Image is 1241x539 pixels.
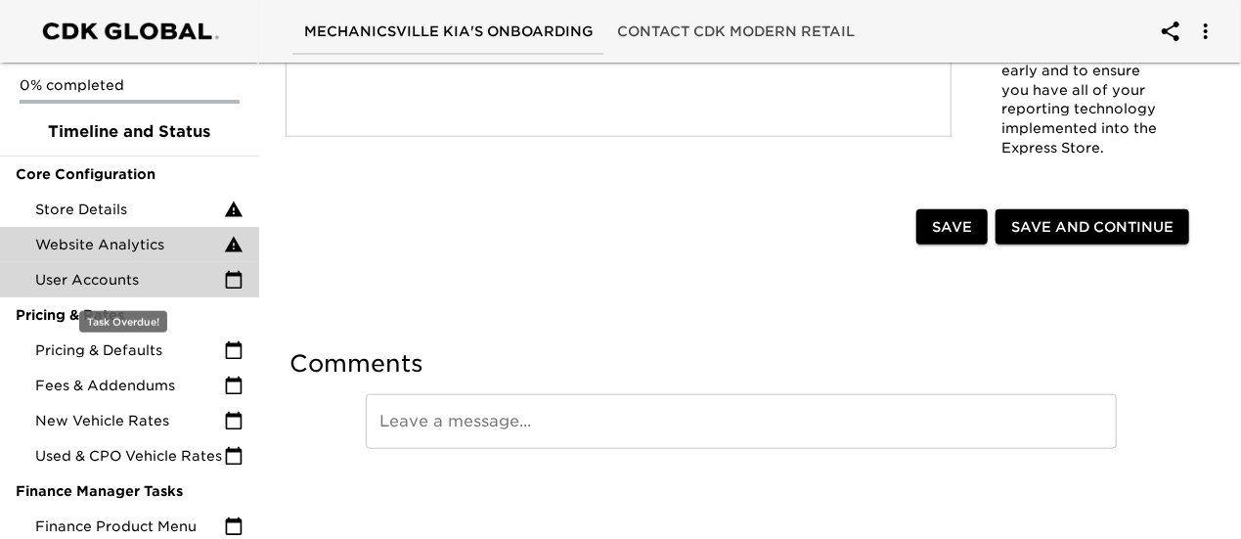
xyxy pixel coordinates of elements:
span: New Vehicle Rates [35,411,224,430]
span: Core Configuration [16,164,244,184]
span: Fees & Addendums [35,376,224,395]
span: Save and Continue [1011,215,1174,240]
span: Used & CPO Vehicle Rates [35,446,224,466]
span: Contact CDK Modern Retail [617,20,855,44]
span: Finance Manager Tasks [16,481,244,501]
span: Store Details [35,200,224,219]
span: User Accounts [35,270,224,290]
span: Website Analytics [35,235,224,254]
button: Save and Continue [996,209,1189,246]
span: Timeline and Status [16,120,244,144]
span: Finance Product Menu [35,517,224,536]
button: account of current user [1147,8,1194,55]
span: Pricing & Defaults [35,340,224,360]
span: Pricing & Rates [16,305,244,325]
p: We use this task to ensure we deliver ROI early and to ensure you have all of your reporting tech... [1001,22,1171,158]
span: Save [932,215,972,240]
h5: Comments [289,348,1193,380]
span: Mechanicsville Kia's Onboarding [304,20,594,44]
button: account of current user [1182,8,1229,55]
p: 0% completed [20,75,240,95]
button: Save [916,209,988,246]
